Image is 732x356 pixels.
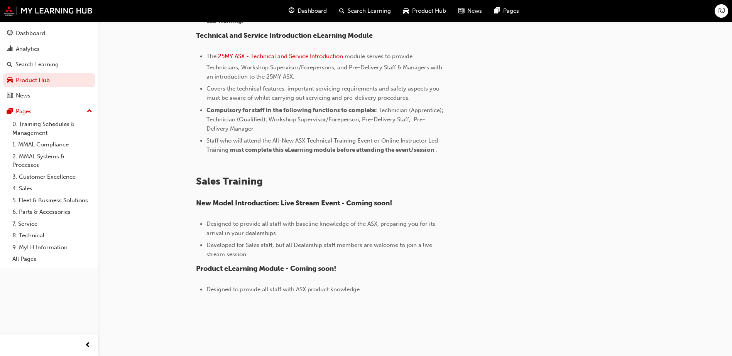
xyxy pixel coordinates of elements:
span: Designed to provide all staff with ASX product knowledge. [206,286,361,293]
span: Pages [503,7,519,15]
span: guage-icon [7,30,13,37]
div: Search Learning [15,60,59,69]
span: Product eLearning Module - Coming soon! [196,264,336,273]
a: News [3,89,95,103]
span: pages-icon [494,6,500,16]
span: Covers the technical features, important servicing requirements and safety aspects you must be aw... [206,85,441,101]
span: Technical and Service Introduction eLearning Module [196,31,373,40]
span: Staff who will attend the All-New ASX Technical Training Event or Online Instructor Led Training [206,137,440,153]
a: car-iconProduct Hub [397,3,452,19]
a: news-iconNews [452,3,488,19]
span: Developed for Sales staff, but all Dealership staff members are welcome to join a live stream ses... [206,242,434,258]
div: Pages [16,107,32,116]
a: 1. MMAL Compliance [9,139,95,151]
a: 6. Parts & Accessories [9,206,95,218]
span: New Model Introduction: Live Stream Event - Coming soon! [196,199,392,207]
a: 2. MMAL Systems & Processes [9,151,95,171]
span: prev-icon [85,341,91,350]
button: Pages [3,104,95,119]
span: guage-icon [289,6,294,16]
div: Analytics [16,45,40,54]
a: 0. Training Schedules & Management [9,118,95,139]
button: DashboardAnalyticsSearch LearningProduct HubNews [3,25,95,104]
a: Product Hub [3,73,95,87]
span: search-icon [7,61,12,68]
span: chart-icon [7,46,13,53]
a: Analytics [3,42,95,56]
span: car-icon [7,77,13,84]
span: Dashboard [298,7,327,15]
a: 4. Sales [9,183,95,195]
span: The [206,53,216,60]
span: Designed to provide all staff with baseline knowledge of the ASX, preparing you for its arrival i... [206,220,437,237]
span: must complete this eLearning module before attending the event/session [230,146,434,153]
span: RJ [718,7,725,15]
a: 3. Customer Excellence [9,171,95,183]
a: Search Learning [3,57,95,72]
a: 9. MyLH Information [9,242,95,254]
a: Dashboard [3,26,95,40]
span: news-icon [7,92,13,99]
span: news-icon [458,6,464,16]
a: 8. Technical [9,230,95,242]
span: . [436,146,438,153]
span: pages-icon [7,108,13,115]
span: car-icon [403,6,409,16]
span: module serves to provide Technicians, Workshop Supervisor/Forepersons, and Pre-Delivery Staff & M... [206,53,444,80]
span: up-icon [87,106,92,116]
div: News [16,91,30,100]
span: News [467,7,482,15]
span: Compulsory for staff in the following functions to complete: [206,107,377,114]
a: guage-iconDashboard [282,3,333,19]
div: Dashboard [16,29,45,38]
span: Search Learning [348,7,391,15]
span: Sales Training [196,175,263,187]
span: Product Hub [412,7,446,15]
a: pages-iconPages [488,3,525,19]
a: 7. Service [9,218,95,230]
a: 25MY ASX - Technical and Service Introduction [218,53,343,60]
span: search-icon [339,6,345,16]
span: Technician (Apprentice); Technician (Qualified); Workshop Supervisor/Foreperson; Pre-Delivery Sta... [206,107,445,132]
img: mmal [4,6,93,16]
a: All Pages [9,253,95,265]
button: RJ [715,4,728,18]
a: search-iconSearch Learning [333,3,397,19]
a: 5. Fleet & Business Solutions [9,195,95,207]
